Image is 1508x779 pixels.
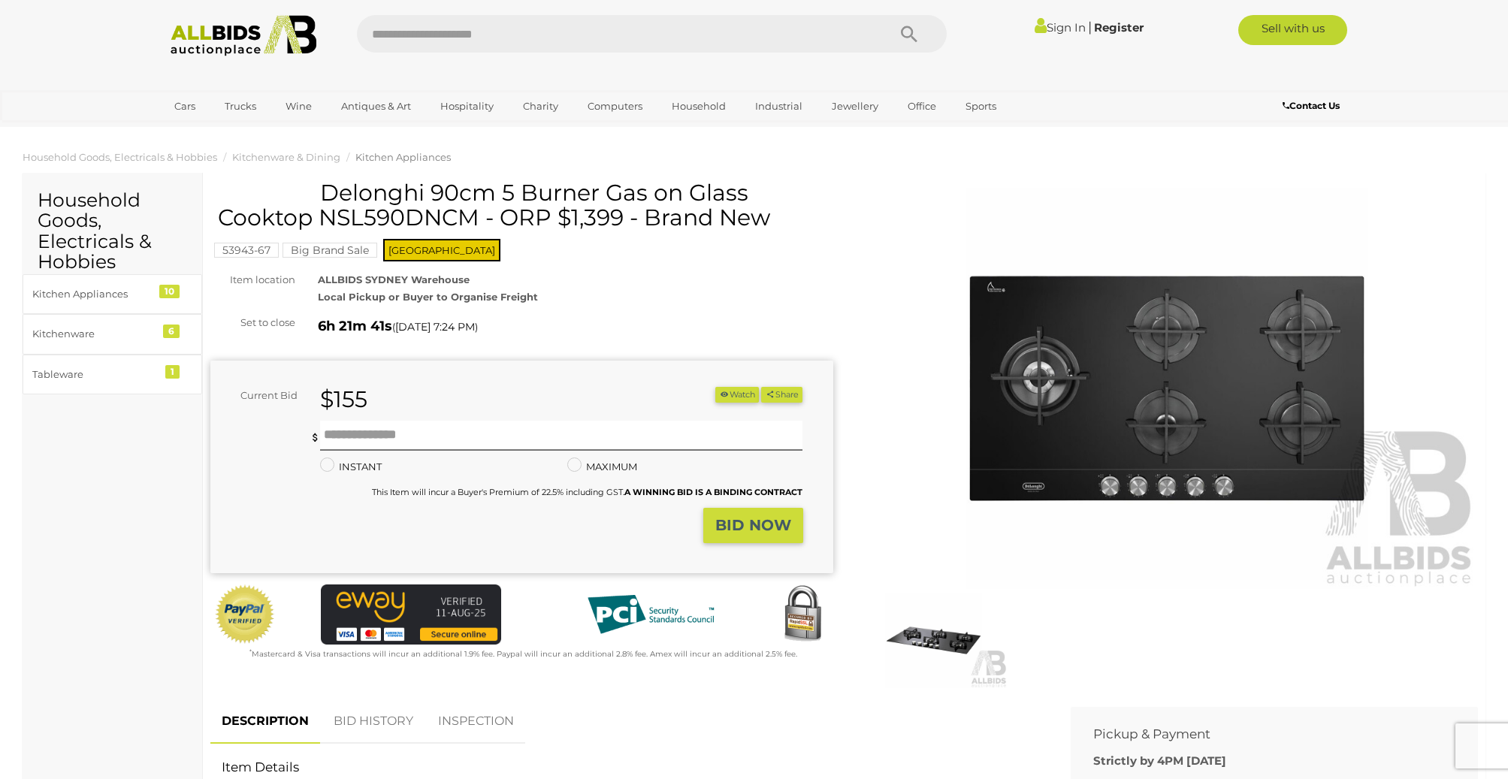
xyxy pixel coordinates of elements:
[872,15,947,53] button: Search
[23,274,202,314] a: Kitchen Appliances 10
[1283,100,1340,111] b: Contact Us
[1283,98,1343,114] a: Contact Us
[165,94,205,119] a: Cars
[214,584,276,645] img: Official PayPal Seal
[372,487,802,497] small: This Item will incur a Buyer's Premium of 22.5% including GST.
[283,243,377,258] mark: Big Brand Sale
[321,584,501,645] img: eWAY Payment Gateway
[165,119,291,143] a: [GEOGRAPHIC_DATA]
[431,94,503,119] a: Hospitality
[331,94,421,119] a: Antiques & Art
[898,94,946,119] a: Office
[662,94,736,119] a: Household
[715,516,791,534] strong: BID NOW
[355,151,451,163] a: Kitchen Appliances
[715,387,759,403] li: Watch this item
[392,321,478,333] span: ( )
[383,239,500,261] span: [GEOGRAPHIC_DATA]
[318,318,392,334] strong: 6h 21m 41s
[567,458,637,476] label: MAXIMUM
[38,190,187,273] h2: Household Goods, Electricals & Hobbies
[214,244,279,256] a: 53943-67
[249,649,797,659] small: Mastercard & Visa transactions will incur an additional 1.9% fee. Paypal will incur an additional...
[761,387,802,403] button: Share
[199,314,307,331] div: Set to close
[320,458,382,476] label: INSTANT
[1035,20,1086,35] a: Sign In
[163,325,180,338] div: 6
[283,244,377,256] a: Big Brand Sale
[715,387,759,403] button: Watch
[513,94,568,119] a: Charity
[165,365,180,379] div: 1
[218,180,830,230] h1: Delonghi 90cm 5 Burner Gas on Glass Cooktop NSL590DNCM - ORP $1,399 - Brand New
[956,94,1006,119] a: Sports
[215,94,266,119] a: Trucks
[576,584,726,645] img: PCI DSS compliant
[214,243,279,258] mark: 53943-67
[276,94,322,119] a: Wine
[23,355,202,394] a: Tableware 1
[427,699,525,744] a: INSPECTION
[199,271,307,288] div: Item location
[232,151,340,163] a: Kitchenware & Dining
[578,94,652,119] a: Computers
[860,593,1008,688] img: Delonghi 90cm 5 Burner Gas on Glass Cooktop NSL590DNCM - ORP $1,399 - Brand New
[1094,20,1144,35] a: Register
[222,760,1037,774] h2: Item Details
[318,273,470,285] strong: ALLBIDS SYDNEY Warehouse
[703,508,803,543] button: BID NOW
[745,94,812,119] a: Industrial
[32,285,156,303] div: Kitchen Appliances
[1093,727,1433,741] h2: Pickup & Payment
[210,387,309,404] div: Current Bid
[320,385,367,413] strong: $155
[1093,753,1226,768] b: Strictly by 4PM [DATE]
[1088,19,1092,35] span: |
[856,188,1479,589] img: Delonghi 90cm 5 Burner Gas on Glass Cooktop NSL590DNCM - ORP $1,399 - Brand New
[318,291,538,303] strong: Local Pickup or Buyer to Organise Freight
[624,487,802,497] b: A WINNING BID IS A BINDING CONTRACT
[210,699,320,744] a: DESCRIPTION
[162,15,325,56] img: Allbids.com.au
[1238,15,1347,45] a: Sell with us
[23,314,202,354] a: Kitchenware 6
[395,320,475,334] span: [DATE] 7:24 PM
[32,325,156,343] div: Kitchenware
[159,285,180,298] div: 10
[23,151,217,163] a: Household Goods, Electricals & Hobbies
[822,94,888,119] a: Jewellery
[32,366,156,383] div: Tableware
[322,699,425,744] a: BID HISTORY
[772,584,833,645] img: Secured by Rapid SSL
